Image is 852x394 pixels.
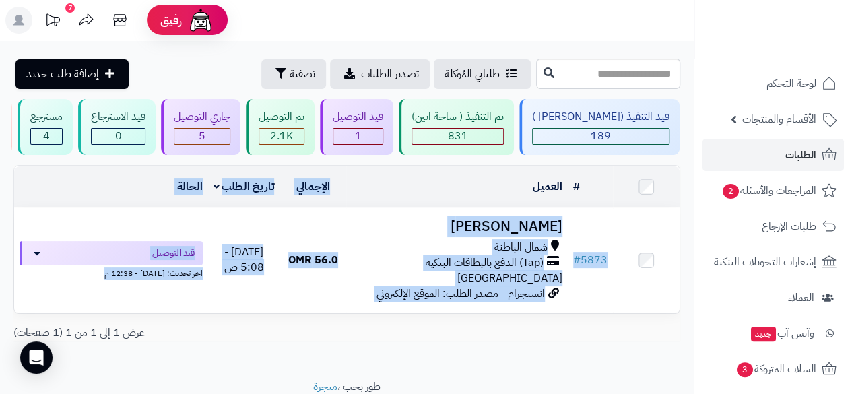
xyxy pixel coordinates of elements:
span: إضافة طلب جديد [26,66,99,82]
span: 831 [448,128,468,144]
span: الطلبات [785,145,816,164]
a: الإجمالي [296,178,330,195]
span: شمال الباطنة [494,240,548,255]
span: 2.1K [270,128,293,144]
span: جديد [751,327,776,341]
span: العملاء [788,288,814,307]
a: تم التنفيذ ( ساحة اتين) 831 [396,99,517,155]
div: عرض 1 إلى 1 من 1 (1 صفحات) [3,325,347,341]
div: 2085 [259,129,304,144]
div: قيد التوصيل [333,109,383,125]
a: طلبات الإرجاع [702,210,844,242]
span: الأقسام والمنتجات [742,110,816,129]
div: تم التنفيذ ( ساحة اتين) [412,109,504,125]
a: المراجعات والأسئلة2 [702,174,844,207]
div: 4 [31,129,62,144]
div: 1 [333,129,383,144]
a: الحالة [177,178,203,195]
div: 831 [412,129,503,144]
span: 4 [43,128,50,144]
span: 3 [737,362,753,377]
div: Open Intercom Messenger [20,341,53,374]
span: تصفية [290,66,315,82]
div: قيد التنفيذ ([PERSON_NAME] ) [532,109,669,125]
a: تصدير الطلبات [330,59,430,89]
a: العملاء [702,282,844,314]
div: 7 [65,3,75,13]
a: السلات المتروكة3 [702,353,844,385]
div: 189 [533,129,669,144]
span: # [573,252,581,268]
a: قيد التوصيل 1 [317,99,396,155]
div: 0 [92,129,145,144]
span: 5 [199,128,205,144]
h3: [PERSON_NAME] [352,219,562,234]
span: وآتس آب [750,324,814,343]
span: طلبات الإرجاع [762,217,816,236]
a: إشعارات التحويلات البنكية [702,246,844,278]
div: تم التوصيل [259,109,304,125]
a: تاريخ الطلب [214,178,275,195]
span: رفيق [160,12,182,28]
button: تصفية [261,59,326,89]
a: قيد التنفيذ ([PERSON_NAME] ) 189 [517,99,682,155]
div: 5 [174,129,230,144]
a: لوحة التحكم [702,67,844,100]
a: إضافة طلب جديد [15,59,129,89]
a: طلباتي المُوكلة [434,59,531,89]
span: إشعارات التحويلات البنكية [714,253,816,271]
a: تحديثات المنصة [36,7,69,37]
span: لوحة التحكم [766,74,816,93]
div: جاري التوصيل [174,109,230,125]
span: 1 [355,128,362,144]
span: المراجعات والأسئلة [721,181,816,200]
span: 189 [591,128,611,144]
span: السلات المتروكة [735,360,816,379]
span: طلباتي المُوكلة [445,66,500,82]
a: #5873 [573,252,608,268]
a: الطلبات [702,139,844,171]
span: انستجرام - مصدر الطلب: الموقع الإلكتروني [376,286,545,302]
span: 0 [115,128,122,144]
div: اخر تحديث: [DATE] - 12:38 م [20,265,203,280]
span: تصدير الطلبات [361,66,419,82]
div: قيد الاسترجاع [91,109,145,125]
a: تم التوصيل 2.1K [243,99,317,155]
a: مسترجع 4 [15,99,75,155]
img: ai-face.png [187,7,214,34]
span: [GEOGRAPHIC_DATA] [457,270,562,286]
span: قيد التوصيل [152,247,195,260]
a: قيد الاسترجاع 0 [75,99,158,155]
a: # [573,178,580,195]
span: (Tap) الدفع بالبطاقات البنكية [426,255,544,271]
span: [DATE] - 5:08 ص [224,244,264,275]
span: 56.0 OMR [288,252,338,268]
a: جاري التوصيل 5 [158,99,243,155]
a: العميل [533,178,562,195]
a: وآتس آبجديد [702,317,844,350]
a: بانتظار المراجعة 0 [682,99,772,155]
span: 2 [723,184,739,199]
div: مسترجع [30,109,63,125]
